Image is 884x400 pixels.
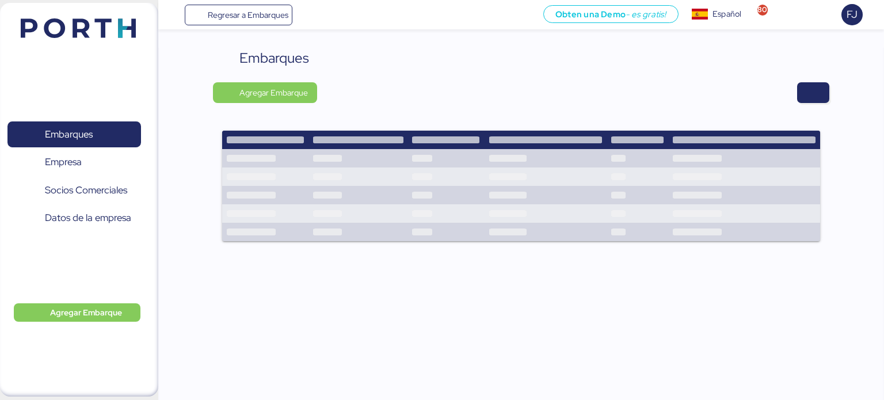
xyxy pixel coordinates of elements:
[45,126,93,143] span: Embarques
[45,209,131,226] span: Datos de la empresa
[14,303,140,322] button: Agregar Embarque
[50,306,122,319] span: Agregar Embarque
[45,154,82,170] span: Empresa
[45,182,127,199] span: Socios Comerciales
[7,121,141,148] a: Embarques
[7,149,141,176] a: Empresa
[185,5,293,25] a: Regresar a Embarques
[7,177,141,204] a: Socios Comerciales
[847,7,858,22] span: FJ
[165,5,185,25] button: Menu
[213,82,317,103] button: Agregar Embarque
[7,205,141,231] a: Datos de la empresa
[712,8,741,20] div: Español
[239,86,308,100] span: Agregar Embarque
[208,8,288,22] span: Regresar a Embarques
[239,48,309,68] div: Embarques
